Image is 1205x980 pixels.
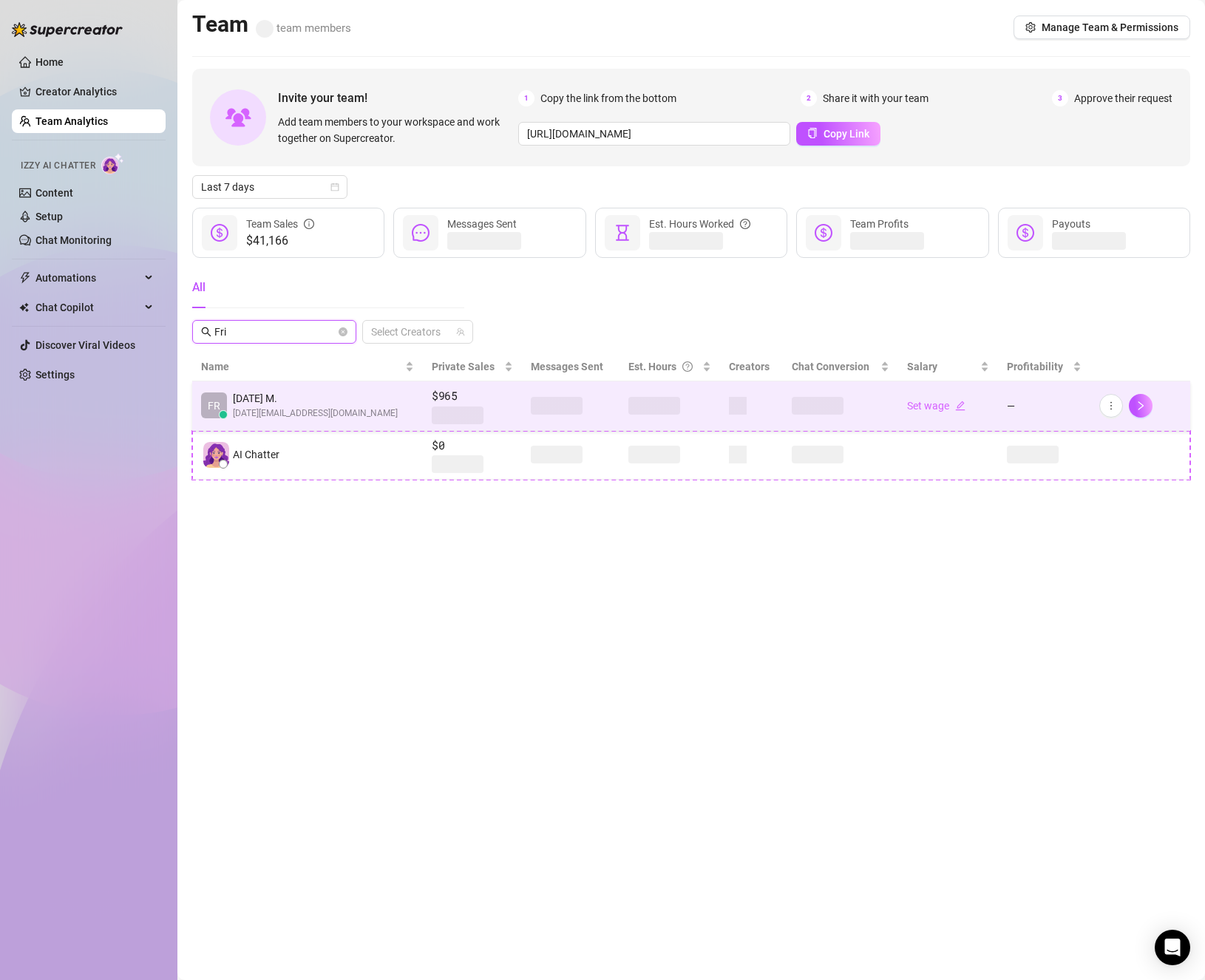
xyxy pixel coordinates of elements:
[1052,218,1090,230] span: Payouts
[815,224,832,242] span: dollar-circle
[998,381,1090,431] td: —
[35,266,140,290] span: Automations
[907,361,937,372] span: Salary
[1155,930,1190,965] div: Open Intercom Messenger
[201,327,211,337] span: search
[256,21,351,35] span: team members
[1016,224,1034,242] span: dollar-circle
[201,176,339,198] span: Last 7 days
[35,187,73,199] a: Content
[1136,401,1146,411] span: right
[19,272,31,284] span: thunderbolt
[233,406,398,421] span: [DATE][EMAIL_ADDRESS][DOMAIN_NAME]
[192,279,206,296] div: All
[432,361,495,372] span: Private Sales
[628,358,700,375] div: Est. Hours
[35,234,112,246] a: Chat Monitoring
[1025,22,1036,33] span: setting
[531,361,603,372] span: Messages Sent
[649,216,750,232] div: Est. Hours Worked
[304,216,314,232] span: info-circle
[211,224,228,242] span: dollar-circle
[823,90,929,106] span: Share it with your team
[850,218,909,230] span: Team Profits
[432,437,513,455] span: $0
[1106,401,1116,411] span: more
[447,218,517,230] span: Messages Sent
[35,80,154,103] a: Creator Analytics
[907,400,965,412] a: Set wageedit
[1014,16,1190,39] button: Manage Team & Permissions
[796,122,880,146] button: Copy Link
[614,224,631,242] span: hourglass
[807,128,818,138] span: copy
[35,211,63,222] a: Setup
[214,324,336,340] input: Search members
[233,446,279,463] span: AI Chatter
[192,10,351,38] h2: Team
[339,327,347,336] button: close-circle
[208,398,220,414] span: FR
[1052,90,1068,106] span: 3
[456,327,465,336] span: team
[12,22,123,37] img: logo-BBDzfeDw.svg
[330,183,339,191] span: calendar
[720,353,783,381] th: Creators
[412,224,430,242] span: message
[35,56,64,68] a: Home
[101,153,124,174] img: AI Chatter
[192,353,423,381] th: Name
[203,442,229,468] img: izzy-ai-chatter-avatar-DDCN_rTZ.svg
[246,232,314,250] span: $41,166
[1007,361,1063,372] span: Profitability
[682,358,693,375] span: question-circle
[21,159,95,173] span: Izzy AI Chatter
[278,89,518,107] span: Invite your team!
[35,115,108,127] a: Team Analytics
[35,296,140,319] span: Chat Copilot
[540,90,676,106] span: Copy the link from the bottom
[233,390,398,406] span: [DATE] M.
[1042,21,1178,33] span: Manage Team & Permissions
[432,387,513,405] span: $965
[518,90,534,106] span: 1
[740,216,750,232] span: question-circle
[19,302,29,313] img: Chat Copilot
[792,361,869,372] span: Chat Conversion
[801,90,817,106] span: 2
[35,339,135,351] a: Discover Viral Videos
[955,401,965,411] span: edit
[824,128,869,140] span: Copy Link
[278,114,512,146] span: Add team members to your workspace and work together on Supercreator.
[35,369,75,381] a: Settings
[246,216,314,232] div: Team Sales
[1074,90,1172,106] span: Approve their request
